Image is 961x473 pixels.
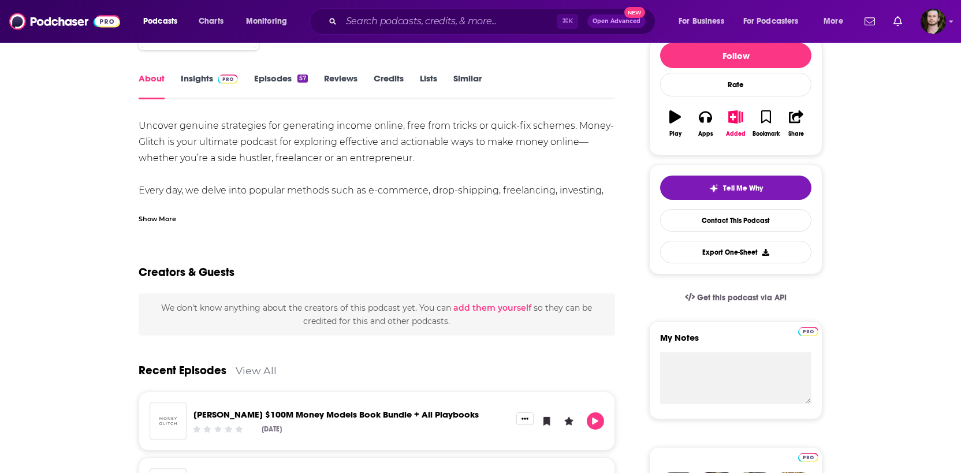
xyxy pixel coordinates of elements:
[374,73,404,99] a: Credits
[516,412,534,425] button: Show More Button
[698,131,713,137] div: Apps
[557,14,578,29] span: ⌘ K
[660,332,811,352] label: My Notes
[743,13,799,29] span: For Podcasters
[921,9,946,34] button: Show profile menu
[341,12,557,31] input: Search podcasts, credits, & more...
[676,284,796,312] a: Get this podcast via API
[9,10,120,32] img: Podchaser - Follow, Share and Rate Podcasts
[420,73,437,99] a: Lists
[671,12,739,31] button: open menu
[690,103,720,144] button: Apps
[587,412,604,430] button: Play
[751,103,781,144] button: Bookmark
[660,103,690,144] button: Play
[788,131,804,137] div: Share
[218,75,238,84] img: Podchaser Pro
[709,184,718,193] img: tell me why sparkle
[238,12,302,31] button: open menu
[593,18,640,24] span: Open Advanced
[538,412,556,430] button: Bookmark Episode
[161,303,592,326] span: We don't know anything about the creators of this podcast yet . You can so they can be credited f...
[860,12,880,31] a: Show notifications dropdown
[824,13,843,29] span: More
[921,9,946,34] img: User Profile
[660,241,811,263] button: Export One-Sheet
[660,176,811,200] button: tell me why sparkleTell Me Why
[798,327,818,336] img: Podchaser Pro
[798,451,818,462] a: Pro website
[321,8,666,35] div: Search podcasts, credits, & more...
[781,103,811,144] button: Share
[815,12,858,31] button: open menu
[798,453,818,462] img: Podchaser Pro
[199,13,224,29] span: Charts
[324,73,357,99] a: Reviews
[192,424,244,433] div: Community Rating: 0 out of 5
[297,75,308,83] div: 57
[262,425,282,433] div: [DATE]
[669,131,681,137] div: Play
[453,303,531,312] button: add them yourself
[660,209,811,232] a: Contact This Podcast
[723,184,763,193] span: Tell Me Why
[679,13,724,29] span: For Business
[660,43,811,68] button: Follow
[193,409,479,420] a: Alex Hormozi $100M Money Models Book Bundle + All Playbooks
[150,403,187,440] img: Alex Hormozi $100M Money Models Book Bundle + All Playbooks
[736,12,815,31] button: open menu
[587,14,646,28] button: Open AdvancedNew
[798,325,818,336] a: Pro website
[624,7,645,18] span: New
[721,103,751,144] button: Added
[889,12,907,31] a: Show notifications dropdown
[236,364,277,377] a: View All
[191,12,230,31] a: Charts
[139,363,226,378] a: Recent Episodes
[143,13,177,29] span: Podcasts
[181,73,238,99] a: InsightsPodchaser Pro
[139,265,234,280] h2: Creators & Guests
[254,73,308,99] a: Episodes57
[560,412,578,430] button: Leave a Rating
[921,9,946,34] span: Logged in as OutlierAudio
[139,118,615,296] div: Uncover genuine strategies for generating income online, free from tricks or quick-fix schemes. M...
[139,73,165,99] a: About
[135,12,192,31] button: open menu
[753,131,780,137] div: Bookmark
[660,73,811,96] div: Rate
[726,131,746,137] div: Added
[246,13,287,29] span: Monitoring
[697,293,787,303] span: Get this podcast via API
[453,73,482,99] a: Similar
